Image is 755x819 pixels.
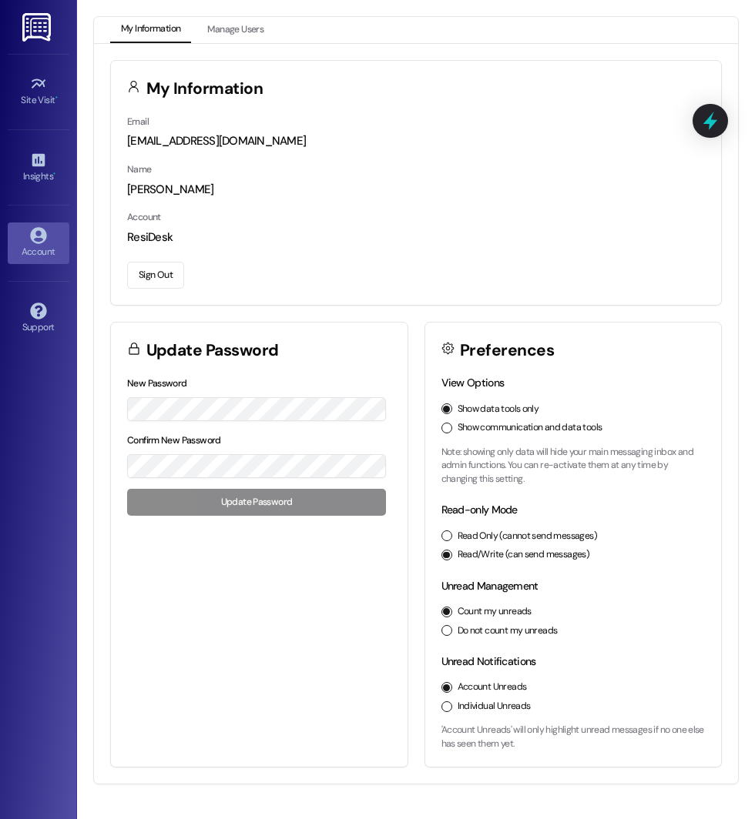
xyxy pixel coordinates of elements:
[146,81,263,97] h3: My Information
[441,579,539,593] label: Unread Management
[8,222,69,264] a: Account
[127,115,149,128] label: Email
[22,13,54,42] img: ResiDesk Logo
[8,298,69,339] a: Support
[441,376,505,389] label: View Options
[8,147,69,189] a: Insights •
[110,17,191,43] button: My Information
[127,229,705,246] div: ResiDesk
[146,343,279,359] h3: Update Password
[127,182,705,198] div: [PERSON_NAME]
[127,377,187,389] label: New Password
[127,434,221,446] label: Confirm New Password
[458,605,532,619] label: Count my unreads
[8,71,69,112] a: Site Visit •
[441,446,706,486] p: Note: showing only data will hide your main messaging inbox and admin functions. You can re-activ...
[53,169,55,179] span: •
[458,530,597,543] label: Read Only (cannot send messages)
[460,343,554,359] h3: Preferences
[55,92,58,103] span: •
[458,421,602,435] label: Show communication and data tools
[127,133,705,149] div: [EMAIL_ADDRESS][DOMAIN_NAME]
[458,700,531,714] label: Individual Unreads
[458,624,558,638] label: Do not count my unreads
[196,17,274,43] button: Manage Users
[441,654,536,668] label: Unread Notifications
[441,503,518,516] label: Read-only Mode
[458,403,539,416] label: Show data tools only
[127,262,184,289] button: Sign Out
[127,211,161,223] label: Account
[458,548,590,562] label: Read/Write (can send messages)
[441,724,706,750] p: 'Account Unreads' will only highlight unread messages if no one else has seen them yet.
[458,680,527,694] label: Account Unreads
[127,163,152,175] label: Name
